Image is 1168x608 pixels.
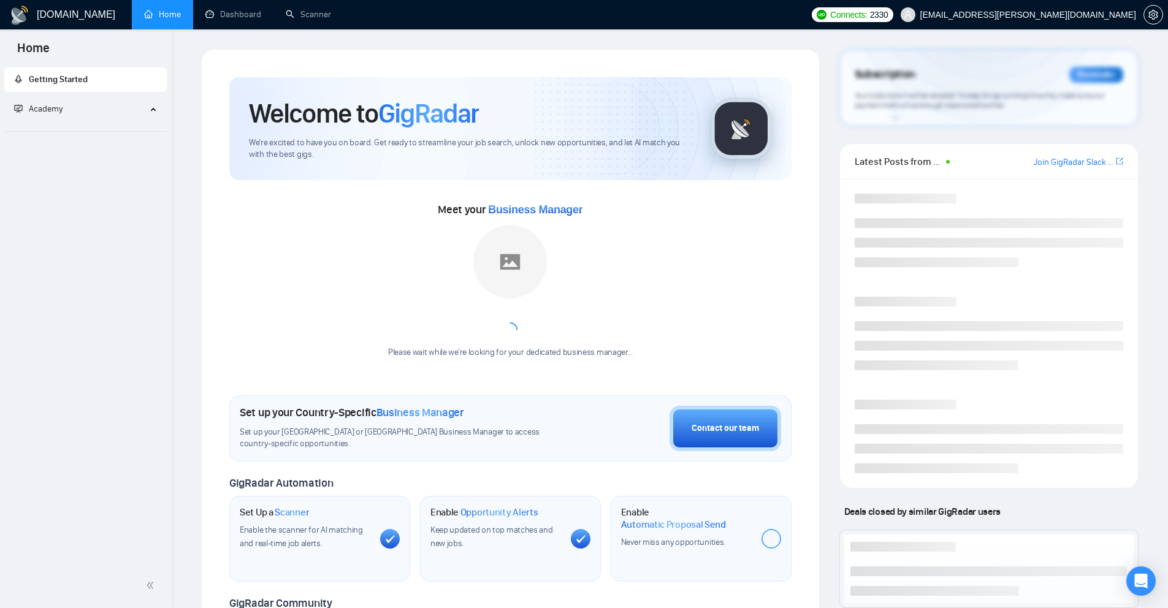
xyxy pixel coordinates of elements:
[4,67,167,92] li: Getting Started
[378,97,479,130] span: GigRadar
[1069,67,1123,83] div: Reminder
[830,8,867,21] span: Connects:
[29,104,63,114] span: Academy
[376,406,464,419] span: Business Manager
[839,501,1006,522] span: Deals closed by similar GigRadar users
[430,525,553,549] span: Keep updated on top matches and new jobs.
[855,91,1105,110] span: Your subscription will be renewed. To keep things running smoothly, make sure your payment method...
[4,126,167,134] li: Academy Homepage
[7,39,59,65] span: Home
[146,579,158,591] span: double-left
[205,9,261,20] a: dashboardDashboard
[249,97,479,130] h1: Welcome to
[14,104,23,113] span: fund-projection-screen
[1034,156,1113,169] a: Join GigRadar Slack Community
[473,225,547,298] img: placeholder.png
[1143,10,1163,20] a: setting
[240,427,565,450] span: Set up your [GEOGRAPHIC_DATA] or [GEOGRAPHIC_DATA] Business Manager to access country-specific op...
[855,154,942,169] span: Latest Posts from the GigRadar Community
[1116,156,1123,166] span: export
[430,506,538,519] h1: Enable
[670,406,781,451] button: Contact our team
[1126,566,1156,596] div: Open Intercom Messenger
[14,104,63,114] span: Academy
[240,506,309,519] h1: Set Up a
[904,10,912,19] span: user
[10,6,29,25] img: logo
[240,525,363,549] span: Enable the scanner for AI matching and real-time job alerts.
[1116,156,1123,167] a: export
[1143,5,1163,25] button: setting
[817,10,826,20] img: upwork-logo.png
[29,74,88,85] span: Getting Started
[286,9,331,20] a: searchScanner
[855,64,915,85] span: Subscription
[621,537,725,547] span: Never miss any opportunities.
[229,476,333,490] span: GigRadar Automation
[500,321,520,340] span: loading
[488,203,582,216] span: Business Manager
[692,422,759,435] div: Contact our team
[240,406,464,419] h1: Set up your Country-Specific
[621,519,726,531] span: Automatic Proposal Send
[381,347,640,359] div: Please wait while we're looking for your dedicated business manager...
[249,137,691,161] span: We're excited to have you on board. Get ready to streamline your job search, unlock new opportuni...
[870,8,888,21] span: 2330
[621,506,752,530] h1: Enable
[144,9,181,20] a: homeHome
[438,203,582,216] span: Meet your
[14,75,23,83] span: rocket
[711,98,772,159] img: gigradar-logo.png
[275,506,309,519] span: Scanner
[460,506,538,519] span: Opportunity Alerts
